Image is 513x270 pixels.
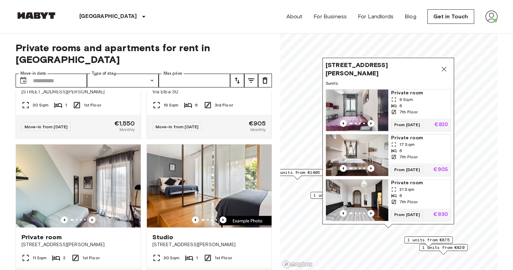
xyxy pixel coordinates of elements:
span: [STREET_ADDRESS][PERSON_NAME] [21,241,135,248]
img: Marketing picture of unit IT-14-044-001-01H [326,179,388,221]
span: 1st Floor [84,102,101,108]
span: €1,550 [114,120,135,127]
span: €905 [249,120,266,127]
span: 11 Sqm [33,255,47,261]
span: 9 Sqm [399,96,413,103]
div: Map marker [404,236,453,247]
a: Marketing picture of unit IT-14-044-001-01HPrevious imagePrevious imagePrivate room21 Sqm67th Flo... [326,179,451,221]
a: Marketing picture of unit IT-14-044-001-06HPrevious imagePrevious imagePrivate room9 Sqm67th Floo... [326,89,451,131]
a: For Business [313,12,347,21]
span: 1st Floor [215,255,232,261]
span: Monthly [120,127,135,133]
p: [GEOGRAPHIC_DATA] [79,12,137,21]
span: 1 units from €875 [407,237,450,243]
button: Previous image [340,210,347,217]
button: tune [230,74,244,87]
span: 30 Sqm [33,102,49,108]
img: Marketing picture of unit IT-14-044-001-06H [326,90,388,131]
p: €930 [433,212,448,217]
img: Marketing picture of unit IT-14-044-001-05H [326,134,388,176]
span: 2 [63,255,65,261]
p: €810 [434,122,448,128]
button: Previous image [368,165,374,172]
a: Mapbox logo [282,260,313,268]
span: 6 [399,148,402,154]
span: 19 Sqm [163,102,179,108]
button: Choose date [16,74,30,87]
a: Get in Touch [427,9,474,24]
span: Private room [391,179,448,186]
button: tune [244,74,258,87]
span: 6 [195,102,198,108]
span: 3 units [326,80,451,86]
a: Marketing picture of unit IT-14-044-001-05HPrevious imagePrevious imagePrivate room17 Sqm67th Flo... [326,134,451,176]
span: Via Elba 30 [152,89,266,95]
span: Move-in from [DATE] [25,124,68,129]
div: Map marker [310,192,359,203]
button: Previous image [192,216,199,223]
span: Private rooms and apartments for rent in [GEOGRAPHIC_DATA] [16,42,272,65]
span: Private room [391,134,448,141]
button: Previous image [220,216,227,223]
span: 1 [196,255,198,261]
span: 1st Floor [82,255,100,261]
button: Previous image [340,120,347,127]
span: Private room [21,233,62,241]
button: Previous image [368,210,374,217]
img: Marketing picture of unit IT-14-001-001-01H [147,145,272,227]
img: avatar [485,10,498,23]
span: Studio [152,233,174,241]
span: Move-in from [DATE] [156,124,199,129]
span: 3 units from €1405 [275,169,320,176]
label: Max price [163,71,182,76]
span: 17 Sqm [399,141,415,148]
button: Previous image [368,120,374,127]
span: 7th Floor [399,109,418,115]
button: Previous image [61,216,68,223]
img: Marketing picture of unit IT-14-077-002-01H [16,145,141,227]
div: Map marker [322,58,454,228]
span: Private room [391,90,448,96]
a: Blog [405,12,416,21]
button: Previous image [340,165,347,172]
span: From [DATE] [391,211,423,218]
span: 3rd Floor [215,102,233,108]
div: Map marker [419,244,468,255]
span: From [DATE] [391,166,423,173]
label: Move-in date [20,71,46,76]
span: [STREET_ADDRESS][PERSON_NAME] [152,241,266,248]
span: 30 Sqm [163,255,180,261]
label: Type of stay [92,71,116,76]
a: For Landlords [358,12,393,21]
button: tune [258,74,272,87]
span: [STREET_ADDRESS][PERSON_NAME] [21,89,135,95]
span: [STREET_ADDRESS][PERSON_NAME] [326,61,437,77]
span: 7th Floor [399,154,418,160]
span: 7th Floor [399,199,418,205]
img: Habyt [16,12,57,19]
p: €905 [433,167,448,173]
span: 6 [399,193,402,199]
span: 6 [399,103,402,109]
span: 21 Sqm [399,186,414,193]
span: 1 [65,102,67,108]
button: Previous image [89,216,96,223]
div: Map marker [272,169,323,180]
a: About [286,12,303,21]
span: From [DATE] [391,121,423,128]
span: Monthly [250,127,266,133]
span: 1 units from €840 [313,192,356,198]
span: 1 units from €820 [422,244,465,251]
